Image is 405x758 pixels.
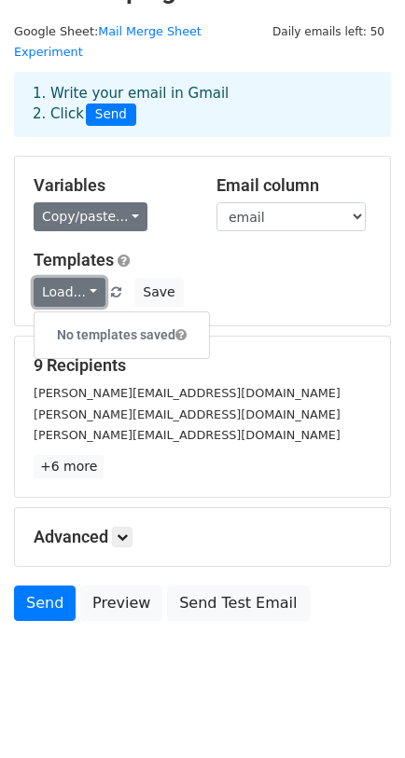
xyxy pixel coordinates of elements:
[312,668,405,758] iframe: Chat Widget
[134,278,183,307] button: Save
[34,527,371,547] h5: Advanced
[34,455,104,478] a: +6 more
[34,407,341,421] small: [PERSON_NAME][EMAIL_ADDRESS][DOMAIN_NAME]
[80,586,162,621] a: Preview
[34,250,114,269] a: Templates
[34,386,341,400] small: [PERSON_NAME][EMAIL_ADDRESS][DOMAIN_NAME]
[34,175,189,196] h5: Variables
[14,586,76,621] a: Send
[19,83,386,126] div: 1. Write your email in Gmail 2. Click
[34,278,105,307] a: Load...
[34,355,371,376] h5: 9 Recipients
[266,24,391,38] a: Daily emails left: 50
[34,428,341,442] small: [PERSON_NAME][EMAIL_ADDRESS][DOMAIN_NAME]
[167,586,309,621] a: Send Test Email
[216,175,371,196] h5: Email column
[35,320,209,351] h6: No templates saved
[34,202,147,231] a: Copy/paste...
[14,24,202,60] a: Mail Merge Sheet Experiment
[86,103,136,126] span: Send
[266,21,391,42] span: Daily emails left: 50
[14,24,202,60] small: Google Sheet:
